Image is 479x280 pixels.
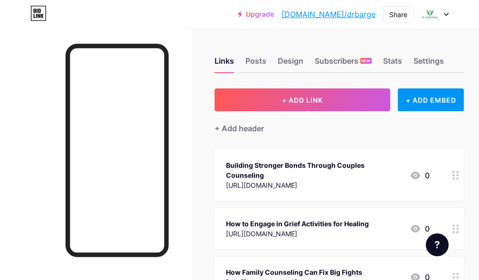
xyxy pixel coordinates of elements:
span: + ADD LINK [282,96,323,104]
span: NEW [361,58,370,64]
div: Building Stronger Bonds Through Couples Counseling [226,160,402,180]
div: Links [215,55,234,72]
div: Settings [413,55,444,72]
div: Posts [245,55,266,72]
div: How to Engage in Grief Activities for Healing [226,219,369,229]
div: 0 [410,170,430,181]
a: [DOMAIN_NAME]/drbarge [282,9,376,20]
div: + ADD EMBED [398,88,464,111]
div: Subscribers [315,55,372,72]
div: Share [389,10,407,19]
a: Upgrade [238,10,274,18]
img: drbarge [421,5,439,23]
div: How Family Counseling Can Fix Big Fights [226,267,362,277]
div: 0 [410,223,430,234]
div: Stats [383,55,402,72]
div: Design [278,55,303,72]
button: + ADD LINK [215,88,390,111]
div: [URL][DOMAIN_NAME] [226,229,369,239]
div: + Add header [215,123,264,134]
div: [URL][DOMAIN_NAME] [226,180,402,190]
